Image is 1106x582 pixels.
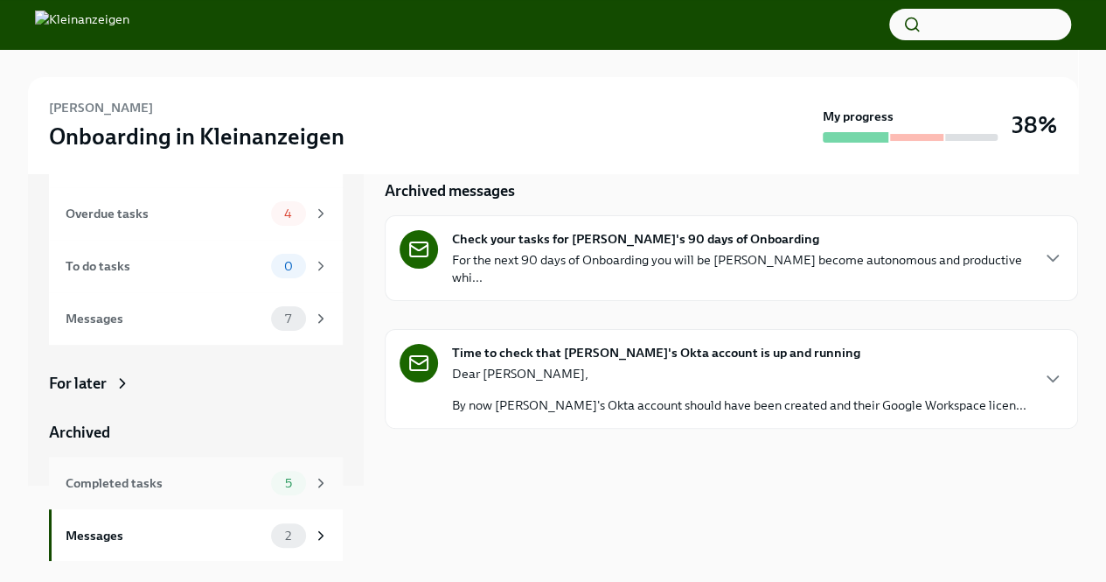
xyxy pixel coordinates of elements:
[49,98,153,117] h6: [PERSON_NAME]
[452,344,860,361] strong: Time to check that [PERSON_NAME]'s Okta account is up and running
[274,207,303,221] span: 4
[66,309,264,328] div: Messages
[49,373,343,394] a: For later
[49,240,343,292] a: To do tasks0
[274,260,303,273] span: 0
[452,230,819,248] strong: Check your tasks for [PERSON_NAME]'s 90 days of Onboarding
[66,473,264,493] div: Completed tasks
[49,509,343,562] a: Messages2
[35,11,129,39] img: Kleinanzeigen
[1012,109,1057,141] h3: 38%
[66,526,264,545] div: Messages
[452,365,1026,382] p: Dear [PERSON_NAME],
[385,180,515,201] h5: Archived messages
[49,373,107,394] div: For later
[49,422,343,443] a: Archived
[49,292,343,345] a: Messages7
[49,457,343,509] a: Completed tasks5
[49,187,343,240] a: Overdue tasks4
[66,256,264,276] div: To do tasks
[452,251,1028,286] p: For the next 90 days of Onboarding you will be [PERSON_NAME] become autonomous and productive whi...
[275,477,303,490] span: 5
[49,121,344,152] h3: Onboarding in Kleinanzeigen
[452,396,1026,414] p: By now [PERSON_NAME]'s Okta account should have been created and their Google Workspace licen...
[275,529,302,543] span: 2
[275,312,302,326] span: 7
[823,108,894,125] strong: My progress
[66,204,264,223] div: Overdue tasks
